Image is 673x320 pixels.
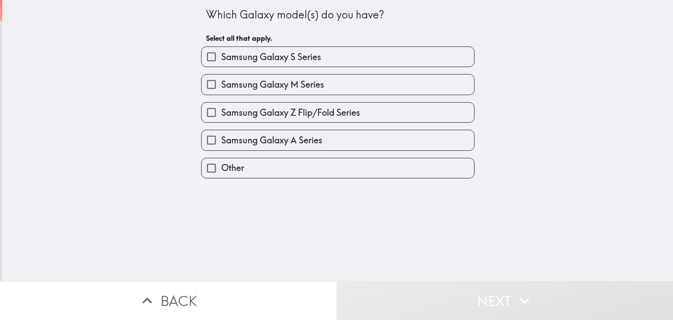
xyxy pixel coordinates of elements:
h6: Select all that apply. [206,33,470,43]
span: Samsung Galaxy A Series [221,134,322,146]
button: Samsung Galaxy Z Flip/Fold Series [202,103,474,122]
span: Samsung Galaxy Z Flip/Fold Series [221,107,360,119]
button: Samsung Galaxy A Series [202,130,474,150]
span: Samsung Galaxy S Series [221,51,321,63]
button: Other [202,158,474,178]
span: Other [221,162,244,174]
button: Next [336,281,673,320]
button: Samsung Galaxy S Series [202,47,474,67]
span: Samsung Galaxy M Series [221,78,324,91]
button: Samsung Galaxy M Series [202,75,474,94]
div: Which Galaxy model(s) do you have? [206,7,470,22]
